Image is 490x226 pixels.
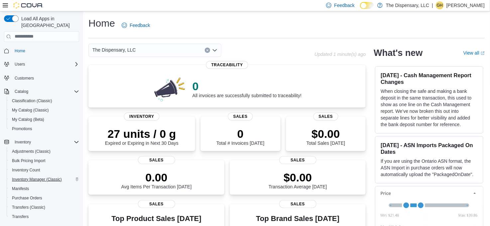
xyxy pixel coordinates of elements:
p: $0.00 [269,171,327,184]
span: Promotions [9,125,79,133]
p: 0 [216,127,264,140]
span: Traceability [206,61,248,69]
a: Home [12,47,28,55]
span: Inventory [12,138,79,146]
a: Customers [12,74,37,82]
span: Sales [228,113,253,120]
div: Total # Invoices [DATE] [216,127,264,146]
a: Promotions [9,125,35,133]
span: Purchase Orders [12,195,42,201]
button: Catalog [1,87,82,96]
span: Catalog [15,89,28,94]
span: Adjustments (Classic) [12,149,51,154]
span: Bulk Pricing Import [9,157,79,165]
a: Inventory Count [9,166,43,174]
div: All invoices are successfully submitted to traceability! [192,80,302,98]
a: Transfers [9,213,31,221]
p: The Dispensary, LLC [386,1,429,9]
span: My Catalog (Classic) [12,108,49,113]
button: Inventory [12,138,34,146]
button: Transfers (Classic) [7,203,82,212]
button: Customers [1,73,82,83]
span: Home [15,48,25,54]
div: Gillian Hendrix [436,1,444,9]
button: My Catalog (Classic) [7,106,82,115]
a: Feedback [119,19,153,32]
span: Adjustments (Classic) [9,147,79,155]
img: Cova [13,2,43,9]
p: Updated 1 minute(s) ago [314,52,366,57]
span: The Dispensary, LLC [92,46,136,54]
a: Manifests [9,185,32,193]
button: Open list of options [212,48,217,53]
button: Classification (Classic) [7,96,82,106]
span: Promotions [12,126,32,131]
span: Inventory Manager (Classic) [9,175,79,183]
span: Transfers (Classic) [12,205,45,210]
span: Sales [138,200,175,208]
span: Transfers [9,213,79,221]
span: Inventory [124,113,160,120]
span: Purchase Orders [9,194,79,202]
span: Classification (Classic) [12,98,52,104]
h3: [DATE] - ASN Imports Packaged On Dates [381,142,478,155]
span: Sales [313,113,338,120]
h3: Top Product Sales [DATE] [111,215,201,223]
h3: [DATE] - Cash Management Report Changes [381,72,478,85]
div: Expired or Expiring in Next 30 Days [105,127,179,146]
span: Inventory Count [12,167,40,173]
button: Catalog [12,88,31,96]
span: Sales [279,156,316,164]
a: My Catalog (Beta) [9,115,47,123]
span: Transfers (Classic) [9,203,79,211]
p: $0.00 [306,127,345,140]
p: [PERSON_NAME] [446,1,485,9]
h2: What's new [374,48,423,58]
p: When closing the safe and making a bank deposit in the same transaction, this used to show as one... [381,88,478,128]
span: Sales [279,200,316,208]
button: Purchase Orders [7,193,82,203]
span: Feedback [130,22,150,29]
span: Users [15,62,25,67]
p: | [432,1,433,9]
button: Bulk Pricing Import [7,156,82,165]
input: Dark Mode [360,2,374,9]
span: Load All Apps in [GEOGRAPHIC_DATA] [19,15,79,29]
h3: Top Brand Sales [DATE] [256,215,339,223]
span: Transfers [12,214,29,219]
button: Inventory [1,137,82,147]
div: Transaction Average [DATE] [269,171,327,189]
p: 0.00 [121,171,192,184]
span: Home [12,47,79,55]
a: Purchase Orders [9,194,45,202]
span: Catalog [12,88,79,96]
span: Inventory Manager (Classic) [12,177,62,182]
a: Transfers (Classic) [9,203,48,211]
p: If you are using the Ontario ASN format, the ASN Import in purchase orders will now automatically... [381,158,478,178]
span: My Catalog (Classic) [9,106,79,114]
a: Bulk Pricing Import [9,157,48,165]
span: Feedback [334,2,354,9]
span: Users [12,60,79,68]
span: My Catalog (Beta) [12,117,44,122]
button: Manifests [7,184,82,193]
a: View allExternal link [463,50,485,56]
span: Customers [15,76,34,81]
button: Adjustments (Classic) [7,147,82,156]
a: Inventory Manager (Classic) [9,175,64,183]
span: Customers [12,74,79,82]
p: 0 [192,80,302,93]
span: My Catalog (Beta) [9,115,79,123]
p: 27 units / 0 g [105,127,179,140]
button: Inventory Count [7,165,82,175]
img: 0 [153,76,187,102]
span: GH [437,1,443,9]
a: Classification (Classic) [9,97,55,105]
svg: External link [481,51,485,55]
span: Sales [138,156,175,164]
div: Avg Items Per Transaction [DATE] [121,171,192,189]
button: Promotions [7,124,82,133]
h1: Home [88,17,115,30]
button: Users [12,60,28,68]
